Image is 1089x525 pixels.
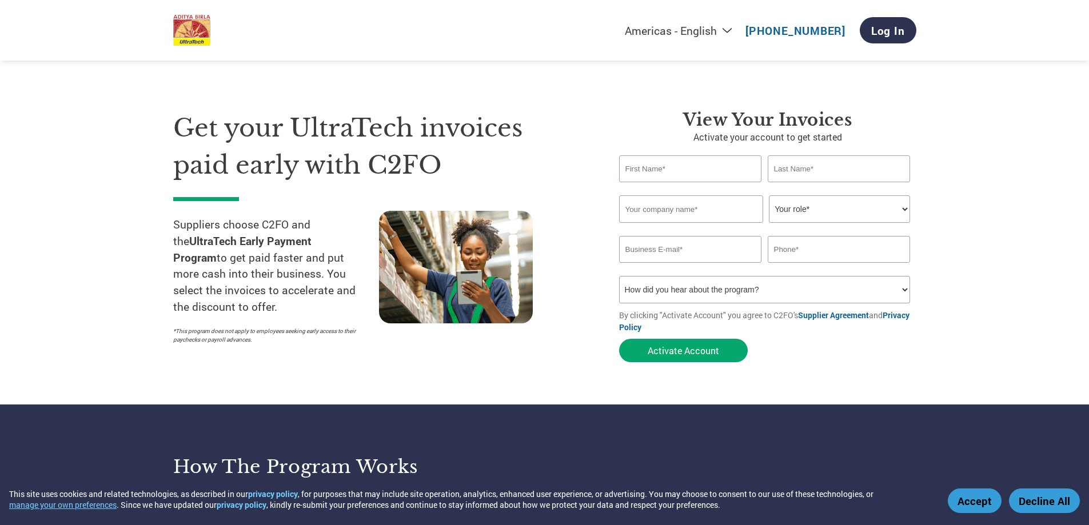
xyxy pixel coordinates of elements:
[248,488,298,499] a: privacy policy
[1009,488,1080,513] button: Decline All
[173,15,211,46] img: UltraTech
[173,234,312,264] strong: UltraTech Early Payment Program
[173,110,585,183] h1: Get your UltraTech invoices paid early with C2FO
[619,339,748,362] button: Activate Account
[948,488,1002,513] button: Accept
[217,499,266,510] a: privacy policy
[860,17,916,43] a: Log In
[619,183,762,191] div: Invalid first name or first name is too long
[619,236,762,263] input: Invalid Email format
[173,217,379,315] p: Suppliers choose C2FO and the to get paid faster and put more cash into their business. You selec...
[769,195,910,223] select: Title/Role
[768,236,911,263] input: Phone*
[619,195,763,223] input: Your company name*
[9,499,117,510] button: manage your own preferences
[745,23,845,38] a: [PHONE_NUMBER]
[619,309,916,333] p: By clicking "Activate Account" you agree to C2FO's and
[768,183,911,191] div: Invalid last name or last name is too long
[619,310,910,332] a: Privacy Policy
[768,264,911,271] div: Inavlid Phone Number
[619,110,916,130] h3: View Your Invoices
[798,310,869,320] a: Supplier Agreement
[768,155,911,182] input: Last Name*
[173,327,368,344] p: *This program does not apply to employees seeking early access to their paychecks or payroll adva...
[173,455,530,478] h3: How the program works
[379,211,533,323] img: supply chain worker
[619,130,916,144] p: Activate your account to get started
[619,224,911,231] div: Invalid company name or company name is too long
[9,488,931,510] div: This site uses cookies and related technologies, as described in our , for purposes that may incl...
[619,264,762,271] div: Inavlid Email Address
[619,155,762,182] input: First Name*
